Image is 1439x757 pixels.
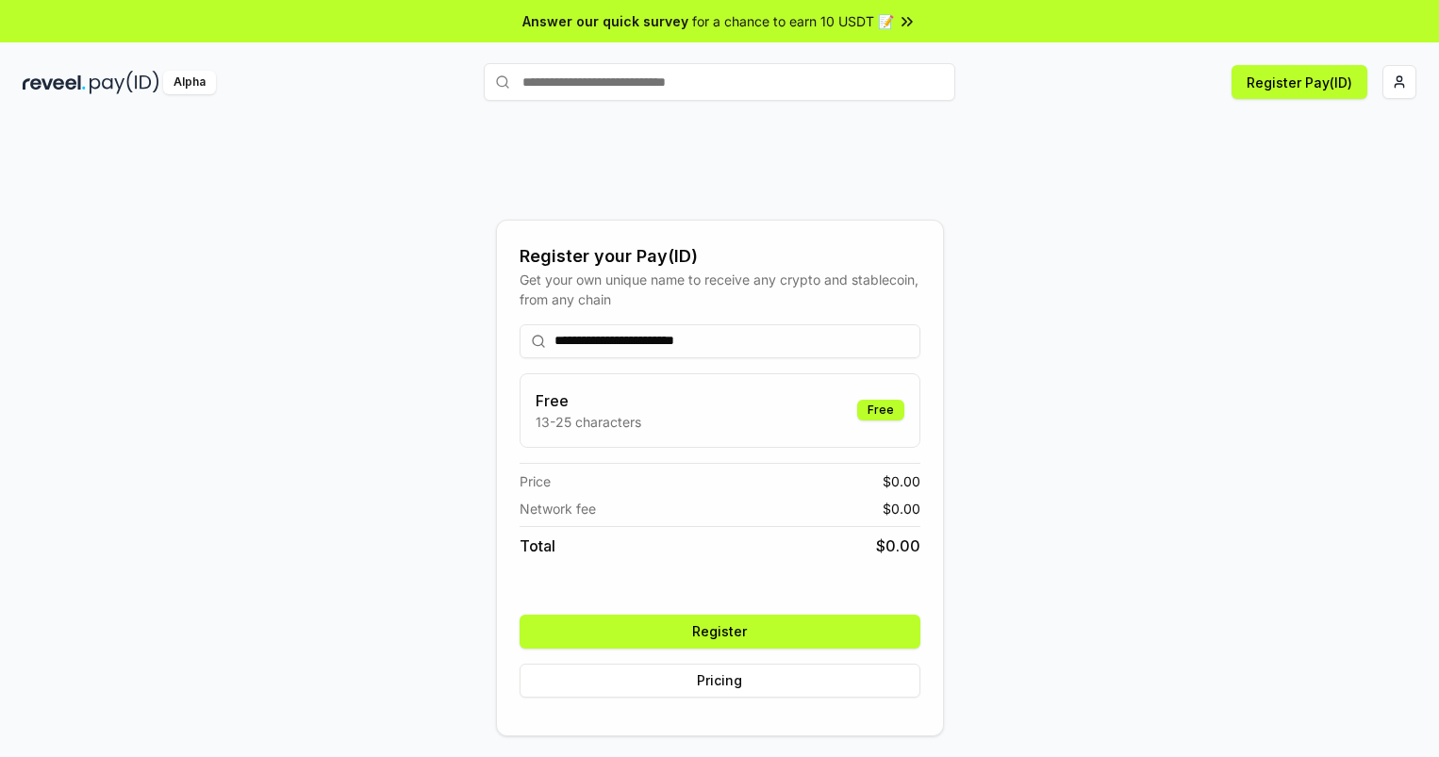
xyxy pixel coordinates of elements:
[520,471,551,491] span: Price
[857,400,904,420] div: Free
[90,71,159,94] img: pay_id
[520,270,920,309] div: Get your own unique name to receive any crypto and stablecoin, from any chain
[520,664,920,698] button: Pricing
[883,471,920,491] span: $ 0.00
[23,71,86,94] img: reveel_dark
[883,499,920,518] span: $ 0.00
[692,11,894,31] span: for a chance to earn 10 USDT 📝
[536,389,641,412] h3: Free
[163,71,216,94] div: Alpha
[520,535,555,557] span: Total
[1232,65,1367,99] button: Register Pay(ID)
[536,412,641,432] p: 13-25 characters
[520,499,596,518] span: Network fee
[876,535,920,557] span: $ 0.00
[520,615,920,649] button: Register
[522,11,688,31] span: Answer our quick survey
[520,243,920,270] div: Register your Pay(ID)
